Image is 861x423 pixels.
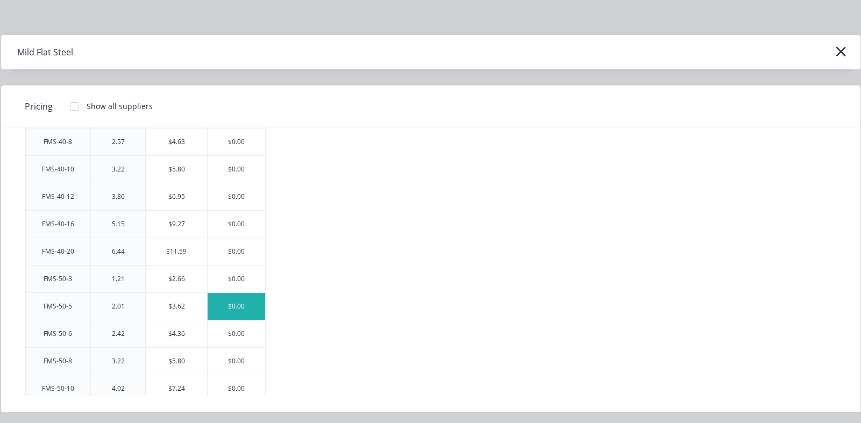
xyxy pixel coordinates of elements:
div: 3.22 [112,164,125,174]
div: 1.21 [112,274,125,284]
div: 2.42 [112,329,125,339]
div: FMS-50-5 [44,302,72,311]
div: 3.86 [112,192,125,202]
span: Pricing [25,100,53,113]
div: Mild Flat Steel [17,46,73,59]
div: $11.59 [146,238,207,265]
div: $4.36 [146,320,207,347]
div: $5.80 [146,156,207,183]
div: $0.00 [208,128,265,155]
div: 2.57 [112,137,125,147]
div: $7.24 [146,375,207,402]
div: $9.27 [146,211,207,238]
div: $0.00 [208,375,265,402]
div: $0.00 [208,320,265,347]
div: 5.15 [112,219,125,229]
div: Show all suppliers [87,101,153,112]
div: FMS-40-20 [42,247,74,256]
div: 2.01 [112,302,125,311]
div: FMS-40-10 [42,164,74,174]
div: $0.00 [208,348,265,375]
div: FMS-50-10 [42,384,74,393]
div: FMS-50-8 [44,356,72,366]
div: 4.02 [112,384,125,393]
div: $6.95 [146,183,207,210]
div: $5.80 [146,348,207,375]
div: $4.63 [146,128,207,155]
div: $0.00 [208,211,265,238]
div: FMS-50-6 [44,329,72,339]
div: $0.00 [208,238,265,265]
div: FMS-50-3 [44,274,72,284]
div: FMS-40-8 [44,137,72,147]
div: $0.00 [208,156,265,183]
div: $0.00 [208,183,265,210]
div: $2.66 [146,266,207,292]
div: FMS-40-16 [42,219,74,229]
div: $3.62 [146,293,207,320]
div: $0.00 [208,293,265,320]
div: 3.22 [112,356,125,366]
div: FMS-40-12 [42,192,74,202]
div: 6.44 [112,247,125,256]
div: $0.00 [208,266,265,292]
